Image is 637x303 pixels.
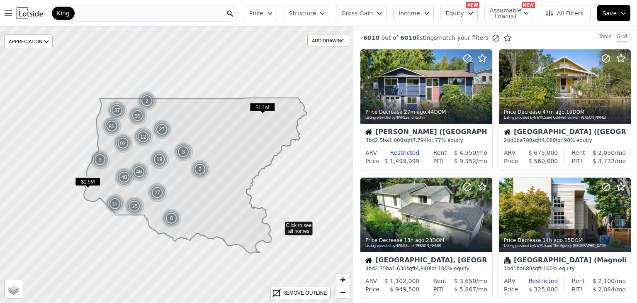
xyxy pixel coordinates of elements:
div: $1.1M [250,103,275,115]
span: King [57,9,70,17]
span: Gross Gain [341,9,373,17]
div: 2 [190,159,210,179]
div: 17 [105,194,125,214]
div: NEW [466,2,479,8]
span: Structure [289,9,316,17]
div: Grid [617,33,627,42]
div: 4 bd 2.5 ba sqft lot · 77% equity [365,137,487,144]
img: g1.png [133,127,153,147]
a: Price Decrease 27m ago,44DOMListing provided byNWMLSand RedfinHouse[PERSON_NAME] ([GEOGRAPHIC_DAT... [360,49,492,171]
img: g1.png [129,162,149,182]
img: Condominium [504,257,511,264]
a: Zoom out [336,286,349,298]
a: Price Decrease 13h ago,23DOMListing provided byNWMLSand [PERSON_NAME]House[GEOGRAPHIC_DATA], [GEO... [360,177,492,299]
div: 92 [112,132,134,154]
span: Assumable Loan(s) [490,7,516,19]
div: ARV [365,277,377,285]
div: 3 [173,142,193,162]
div: ADD DRAWING [308,34,349,46]
div: /mo [585,277,626,285]
div: Restricted [515,277,558,285]
div: Price [365,157,379,165]
div: [GEOGRAPHIC_DATA], [GEOGRAPHIC_DATA] [365,257,487,265]
span: 6010 [398,34,416,41]
img: Lotside [17,7,43,19]
button: Income [393,5,434,21]
div: PITI [433,157,444,165]
div: NEW [522,2,535,8]
div: Price Decrease , 23 DOM [365,237,488,244]
div: out of listings [353,34,512,42]
time: 2025-09-28 03:59 [404,237,424,243]
button: Equity [440,5,478,21]
span: $ 4,550 [454,149,476,156]
img: g1.png [190,159,210,179]
div: Price Decrease , 44 DOM [365,109,488,115]
span: 6010 [363,34,379,41]
img: g1.png [149,149,170,169]
img: g1.png [152,120,172,139]
div: Listing provided by NWMLS and [PERSON_NAME] [365,244,488,249]
div: REMOVE OUTLINE [282,289,327,297]
div: /mo [447,149,487,157]
time: 2025-09-28 16:43 [404,109,426,115]
img: g1.png [147,183,168,203]
a: Zoom in [336,274,349,286]
div: Listing provided by NWMLS and Coldwell Banker [PERSON_NAME] [504,115,627,120]
div: Table [599,33,612,42]
div: Rent [572,277,585,285]
div: /mo [585,149,626,157]
div: 37 [107,100,127,120]
div: 48 [114,167,134,187]
span: 1,630 [392,266,406,271]
div: APPRECIATION [4,34,53,48]
img: g1.png [105,194,125,214]
span: 7,794 [413,137,427,143]
span: − [340,287,345,297]
span: $ 325,000 [528,286,558,293]
div: [GEOGRAPHIC_DATA] (Magnolia) [504,257,626,265]
div: 15 [124,196,144,216]
a: Price Decrease 14h ago,15DOMListing provided byNWMLSand The Agency [GEOGRAPHIC_DATA]Condominium[G... [498,177,630,299]
div: Rent [433,277,447,285]
div: 4 bd 2.75 ba sqft lot · 100% equity [365,265,487,272]
div: Rent [572,149,585,157]
img: g1.png [137,91,157,111]
span: $ 675,000 [528,149,558,156]
button: Save [597,5,630,21]
div: ARV [504,149,515,157]
span: $ 2,084 [593,286,615,293]
div: $1.5M [75,177,100,189]
img: g1.png [124,196,145,216]
span: $1.1M [250,103,275,112]
div: PITI [572,157,582,165]
div: 46 [129,162,149,182]
div: [PERSON_NAME] ([GEOGRAPHIC_DATA]) [365,129,487,137]
img: House [365,257,372,264]
span: $ 9,352 [454,158,476,164]
div: ARV [365,149,377,157]
div: Price Decrease , 15 DOM [504,237,627,244]
span: 4,080 [542,137,556,143]
span: 1,800 [389,137,403,143]
div: 8 [161,208,181,228]
span: Price [249,9,263,17]
img: g2.png [101,115,123,137]
div: 1 bd 1 ba sqft · 100% equity [504,265,626,272]
span: All Filters [545,9,584,17]
div: Listing provided by NWMLS and Redfin [365,115,488,120]
a: Layers [5,280,23,298]
span: 780 [523,137,532,143]
div: Price [504,285,518,293]
span: $ 560,000 [528,158,558,164]
a: Price Decrease 47m ago,19DOMListing provided byNWMLSand Coldwell Banker [PERSON_NAME]House[GEOGRA... [498,49,630,171]
div: 27 [147,183,167,203]
span: $ 2,100 [593,278,615,284]
button: Structure [284,5,329,21]
div: PITI [572,285,582,293]
span: Equity [446,9,464,17]
img: House [365,129,372,135]
span: $ 5,867 [454,286,476,293]
img: g1.png [161,208,182,228]
span: $ 1,102,000 [384,278,420,284]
